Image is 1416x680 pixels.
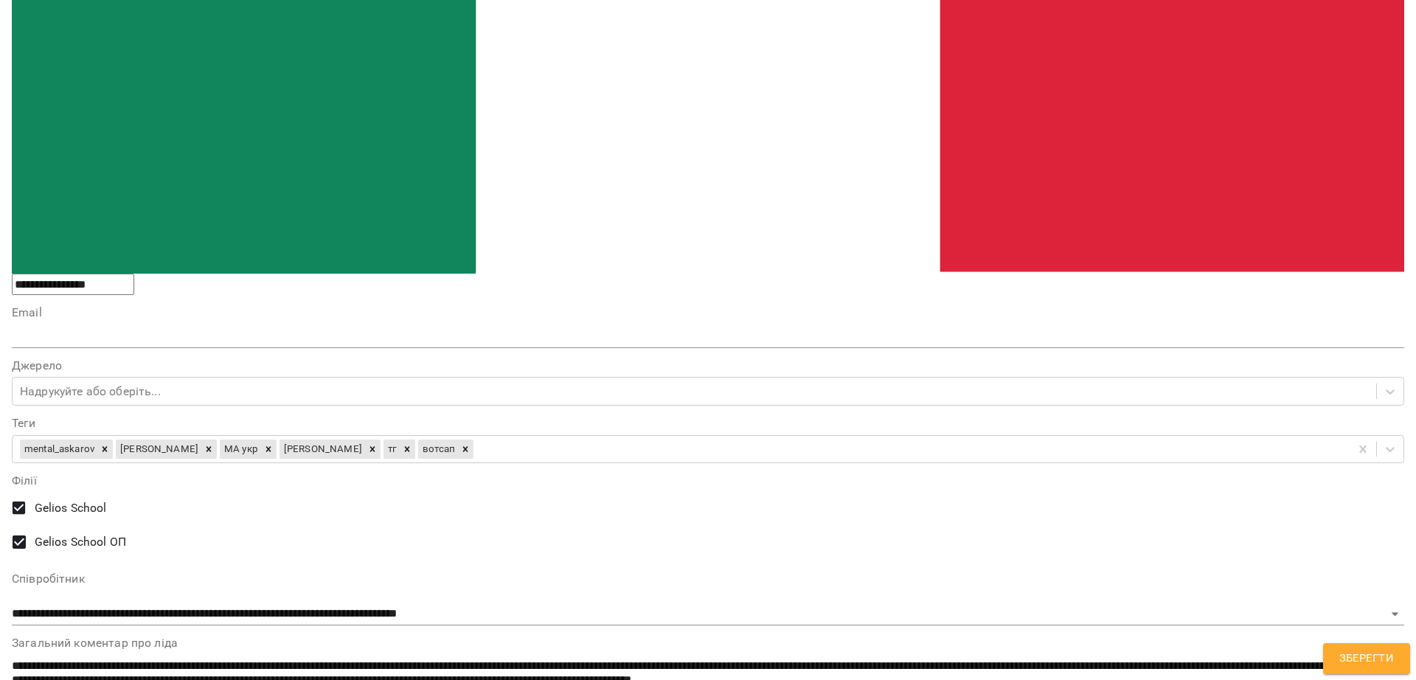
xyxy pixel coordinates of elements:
[280,440,364,459] div: [PERSON_NAME]
[1323,643,1410,674] button: Зберегти
[35,499,107,517] span: Gelios School
[12,475,1404,487] label: Філії
[12,417,1404,429] label: Теги
[383,440,399,459] div: тг
[220,440,260,459] div: МА укр
[418,440,457,459] div: вотсап
[35,533,126,551] span: Gelios School ОП
[12,573,1404,585] label: Співробітник
[116,440,201,459] div: [PERSON_NAME]
[12,360,1404,372] label: Джерело
[12,637,1404,649] label: Загальний коментар про ліда
[12,307,1404,319] label: Email
[1339,649,1394,668] span: Зберегти
[20,383,161,400] div: Надрукуйте або оберіть...
[20,440,97,459] div: mental_askarov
